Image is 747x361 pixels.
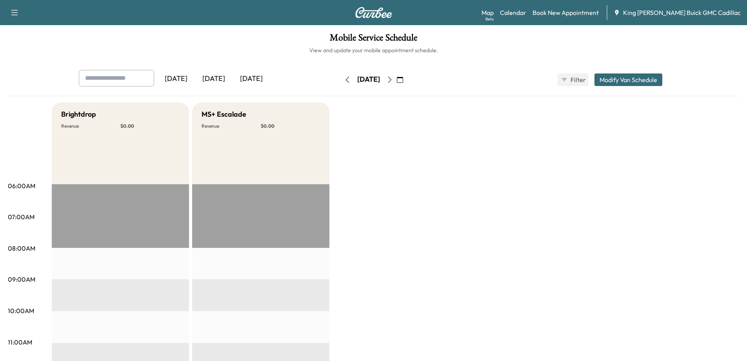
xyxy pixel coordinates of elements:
[8,212,35,222] p: 07:00AM
[195,70,233,88] div: [DATE]
[357,75,380,84] div: [DATE]
[558,73,588,86] button: Filter
[8,306,34,315] p: 10:00AM
[261,123,320,129] p: $ 0.00
[8,337,32,347] p: 11:00AM
[8,33,739,46] h1: Mobile Service Schedule
[8,275,35,284] p: 09:00AM
[61,123,120,129] p: Revenue
[202,109,246,120] h5: MS+ Escalade
[355,7,393,18] img: Curbee Logo
[623,8,741,17] span: King [PERSON_NAME] Buick GMC Cadillac
[8,46,739,54] h6: View and update your mobile appointment schedule.
[8,181,35,191] p: 06:00AM
[571,75,585,84] span: Filter
[157,70,195,88] div: [DATE]
[233,70,270,88] div: [DATE]
[485,16,494,22] div: Beta
[533,8,599,17] a: Book New Appointment
[594,73,662,86] button: Modify Van Schedule
[500,8,526,17] a: Calendar
[61,109,96,120] h5: Brightdrop
[202,123,261,129] p: Revenue
[8,244,35,253] p: 08:00AM
[482,8,494,17] a: MapBeta
[120,123,180,129] p: $ 0.00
